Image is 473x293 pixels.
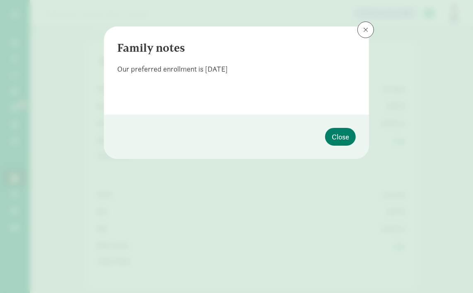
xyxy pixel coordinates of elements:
[332,131,349,142] span: Close
[325,128,356,146] button: Close
[117,40,356,57] div: Family notes
[117,63,356,74] div: Our preferred enrollment is [DATE]
[432,253,473,293] iframe: Chat Widget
